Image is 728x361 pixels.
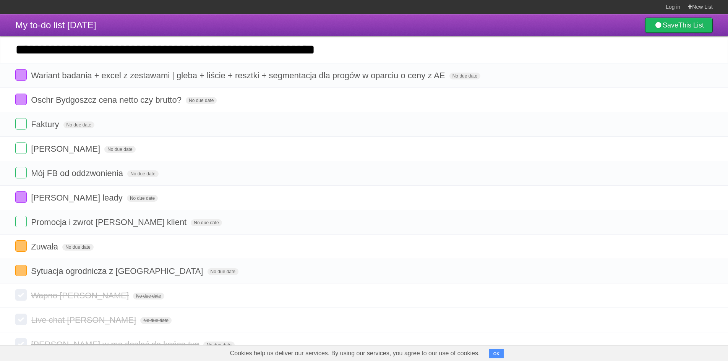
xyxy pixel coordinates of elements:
[678,21,704,29] b: This List
[15,20,96,30] span: My to-do list [DATE]
[62,244,93,251] span: No due date
[15,167,27,178] label: Done
[15,338,27,350] label: Done
[31,266,205,276] span: Sytuacja ogrodnicza z [GEOGRAPHIC_DATA]
[133,293,164,299] span: No due date
[208,268,238,275] span: No due date
[186,97,217,104] span: No due date
[31,144,102,154] span: [PERSON_NAME]
[15,314,27,325] label: Done
[15,240,27,252] label: Done
[645,18,713,33] a: SaveThis List
[31,71,447,80] span: Wariant badania + excel z zestawami | gleba + liście + resztki + segmentacja dla progów w oparciu...
[31,315,138,325] span: Live chat [PERSON_NAME]
[104,146,135,153] span: No due date
[31,242,60,251] span: Zuwała
[15,118,27,130] label: Done
[15,265,27,276] label: Done
[15,191,27,203] label: Done
[15,289,27,301] label: Done
[15,142,27,154] label: Done
[31,340,201,349] span: [PERSON_NAME] w ma dosłać do końca tyg
[63,121,94,128] span: No due date
[127,195,158,202] span: No due date
[191,219,222,226] span: No due date
[449,73,480,79] span: No due date
[15,69,27,81] label: Done
[31,95,183,105] span: Oschr Bydgoszcz cena netto czy brutto?
[222,346,488,361] span: Cookies help us deliver our services. By using our services, you agree to our use of cookies.
[203,342,234,348] span: No due date
[127,170,158,177] span: No due date
[15,94,27,105] label: Done
[31,291,131,300] span: Wapno [PERSON_NAME]
[31,193,125,202] span: [PERSON_NAME] leady
[140,317,171,324] span: No due date
[31,217,188,227] span: Promocja i zwrot [PERSON_NAME] klient
[31,168,125,178] span: Mój FB od oddzwonienia
[31,120,61,129] span: Faktury
[15,216,27,227] label: Done
[489,349,504,358] button: OK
